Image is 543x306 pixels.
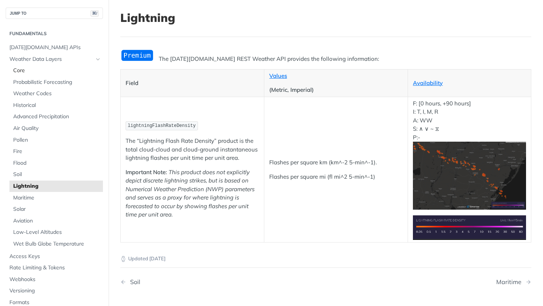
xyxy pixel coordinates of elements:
[126,168,167,176] strong: Important Note:
[9,215,103,227] a: Aviation
[9,56,93,63] span: Weather Data Layers
[9,100,103,111] a: Historical
[413,99,526,210] p: F: [0 hours, +90 hours] I: T, I, M, R A: WW S: ∧ ∨ ~ ⧖ P:-
[413,224,526,231] span: Expand image
[126,278,140,286] div: Soil
[120,278,296,286] a: Previous Page: Soil
[13,113,101,121] span: Advanced Precipitation
[13,206,101,213] span: Solar
[6,30,103,37] h2: Fundamentals
[269,158,403,167] p: Flashes per square km (km^-2 5-min^-1).
[269,72,287,79] a: Values
[6,285,103,297] a: Versioning
[13,125,101,132] span: Air Quality
[120,11,531,25] h1: Lightning
[13,240,101,248] span: Wet Bulb Globe Temperature
[269,173,403,181] p: Flashes per square mi (fl mi^2 5-min^-1)
[6,54,103,65] a: Weather Data LayersHide subpages for Weather Data Layers
[413,172,526,179] span: Expand image
[9,146,103,157] a: Fire
[9,44,101,51] span: [DATE][DOMAIN_NAME] APIs
[128,123,196,128] span: lightningFlashRateDensity
[9,238,103,250] a: Wet Bulb Globe Temperature
[9,111,103,122] a: Advanced Precipitation
[120,255,531,263] p: Updated [DATE]
[413,215,526,240] img: Lightning Flash Rate Density Legend
[13,148,101,155] span: Fire
[120,55,531,63] p: The [DATE][DOMAIN_NAME] REST Weather API provides the following information:
[9,227,103,238] a: Low-Level Altitudes
[13,136,101,144] span: Pollen
[9,169,103,180] a: Soil
[9,123,103,134] a: Air Quality
[6,262,103,274] a: Rate Limiting & Tokens
[9,134,103,146] a: Pollen
[9,264,101,272] span: Rate Limiting & Tokens
[13,79,101,86] span: Probabilistic Forecasting
[95,56,101,62] button: Hide subpages for Weather Data Layers
[126,137,259,162] p: The “Lightning Flash Rate Density” product is the total cloud-cloud and cloud-ground instantaneou...
[9,192,103,204] a: Maritime
[496,278,525,286] div: Maritime
[13,102,101,109] span: Historical
[269,86,403,94] p: (Metric, Imperial)
[9,253,101,260] span: Access Keys
[126,168,255,218] em: This product does not explicitly depict discrete lightning strikes, but is based on Numerical Wea...
[6,42,103,53] a: [DATE][DOMAIN_NAME] APIs
[413,142,526,210] img: Lightning Flash Rate Density Heatmap
[90,10,99,17] span: ⌘/
[6,251,103,262] a: Access Keys
[13,229,101,236] span: Low-Level Altitudes
[9,65,103,76] a: Core
[496,278,531,286] a: Next Page: Maritime
[413,79,443,87] a: Availability
[13,159,101,167] span: Flood
[13,67,101,74] span: Core
[6,274,103,285] a: Webhooks
[13,171,101,178] span: Soil
[13,182,101,190] span: Lightning
[6,8,103,19] button: JUMP TO⌘/
[13,194,101,202] span: Maritime
[120,271,531,293] nav: Pagination Controls
[9,287,101,295] span: Versioning
[9,77,103,88] a: Probabilistic Forecasting
[9,204,103,215] a: Solar
[9,276,101,283] span: Webhooks
[126,79,259,88] p: Field
[9,88,103,99] a: Weather Codes
[9,158,103,169] a: Flood
[13,217,101,225] span: Aviation
[13,90,101,97] span: Weather Codes
[9,181,103,192] a: Lightning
